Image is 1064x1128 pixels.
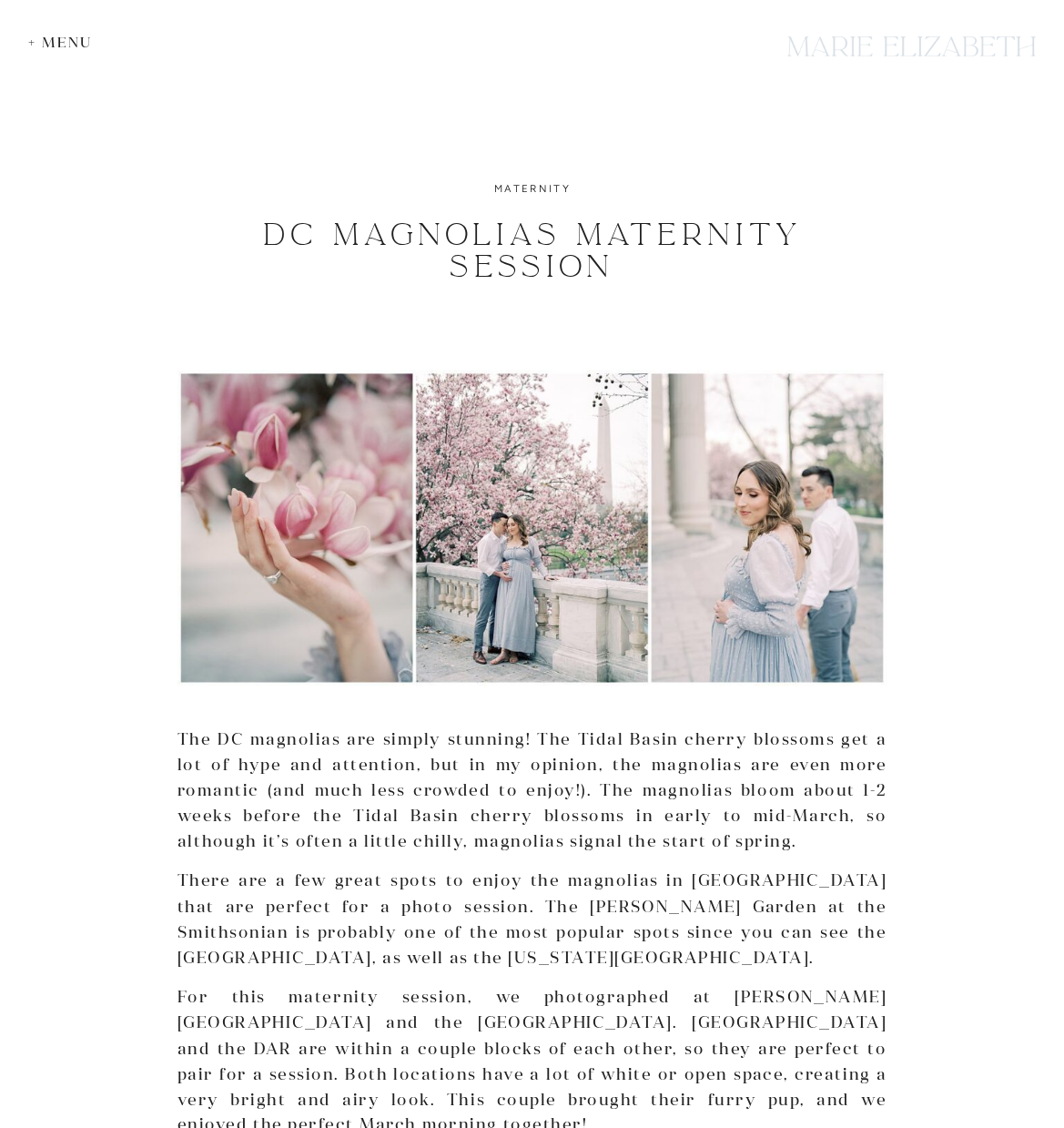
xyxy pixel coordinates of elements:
[177,869,887,971] p: There are a few great spots to enjoy the magnolias in [GEOGRAPHIC_DATA] that are perfect for a ph...
[28,34,102,51] div: + Menu
[177,727,887,855] p: The DC magnolias are simply stunning! The Tidal Basin cherry blossoms get a lot of hype and atten...
[198,219,866,283] h1: DC Magnolias Maternity Session
[177,371,887,686] img: Dc Magnolias Maternity Session Collage
[494,181,570,195] a: maternity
